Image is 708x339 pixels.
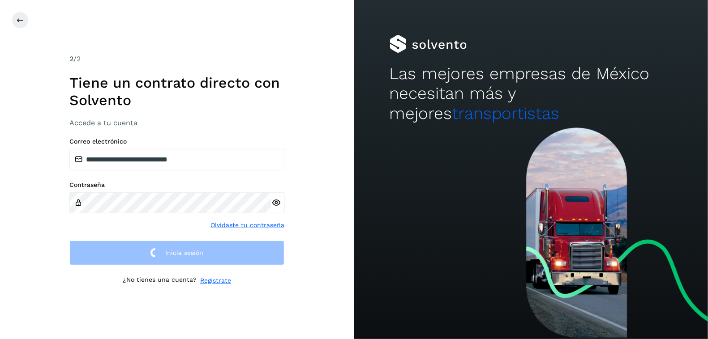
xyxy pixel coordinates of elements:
h2: Las mejores empresas de México necesitan más y mejores [390,64,673,123]
span: 2 [69,55,73,63]
a: Regístrate [200,276,231,285]
span: Inicia sesión [165,250,203,256]
label: Correo electrónico [69,138,284,145]
p: ¿No tienes una cuenta? [123,276,197,285]
h1: Tiene un contrato directo con Solvento [69,74,284,109]
button: Inicia sesión [69,241,284,265]
a: Olvidaste tu contraseña [210,220,284,230]
div: /2 [69,54,284,64]
label: Contraseña [69,181,284,189]
span: transportistas [452,104,560,123]
h3: Accede a tu cuenta [69,119,284,127]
